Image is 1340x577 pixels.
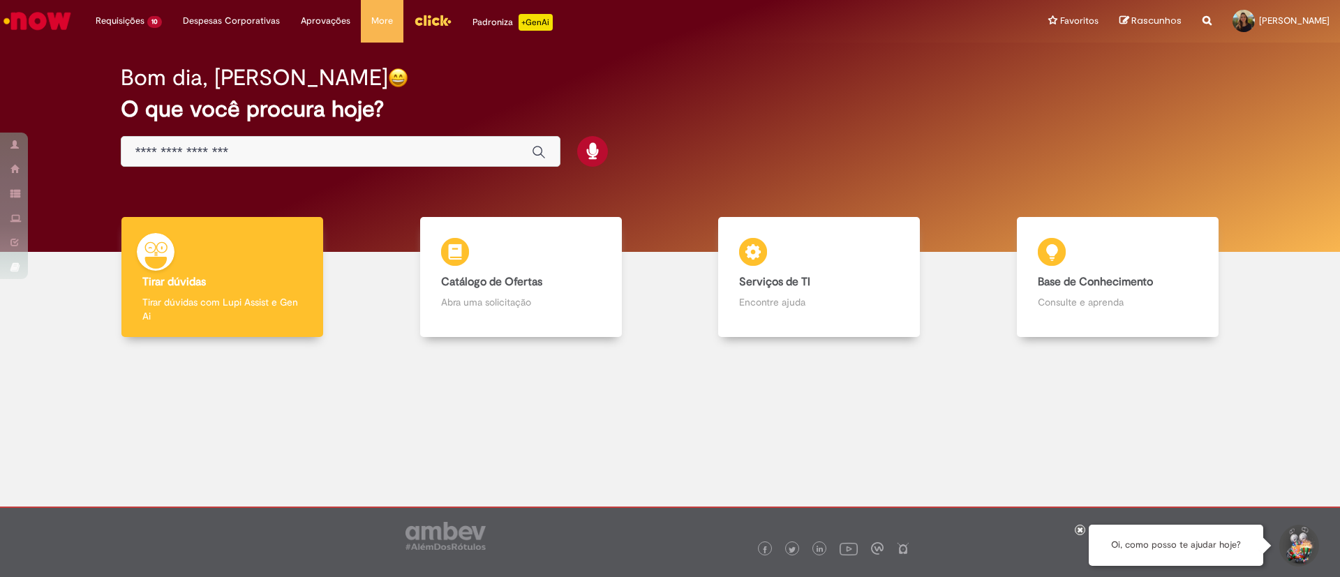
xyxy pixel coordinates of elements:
[147,16,162,28] span: 10
[817,546,824,554] img: logo_footer_linkedin.png
[670,217,969,338] a: Serviços de TI Encontre ajuda
[388,68,408,88] img: happy-face.png
[372,217,671,338] a: Catálogo de Ofertas Abra uma solicitação
[301,14,350,28] span: Aprovações
[1060,14,1099,28] span: Favoritos
[142,295,302,323] p: Tirar dúvidas com Lupi Assist e Gen Ai
[897,542,909,555] img: logo_footer_naosei.png
[969,217,1267,338] a: Base de Conhecimento Consulte e aprenda
[121,97,1220,121] h2: O que você procura hoje?
[142,275,206,289] b: Tirar dúvidas
[1038,295,1198,309] p: Consulte e aprenda
[73,217,372,338] a: Tirar dúvidas Tirar dúvidas com Lupi Assist e Gen Ai
[441,275,542,289] b: Catálogo de Ofertas
[1277,525,1319,567] button: Iniciar Conversa de Suporte
[1119,15,1182,28] a: Rascunhos
[789,546,796,553] img: logo_footer_twitter.png
[1,7,73,35] img: ServiceNow
[405,522,486,550] img: logo_footer_ambev_rotulo_gray.png
[96,14,144,28] span: Requisições
[441,295,601,309] p: Abra uma solicitação
[739,275,810,289] b: Serviços de TI
[761,546,768,553] img: logo_footer_facebook.png
[739,295,899,309] p: Encontre ajuda
[414,10,452,31] img: click_logo_yellow_360x200.png
[1089,525,1263,566] div: Oi, como posso te ajudar hoje?
[1259,15,1330,27] span: [PERSON_NAME]
[840,539,858,557] img: logo_footer_youtube.png
[472,14,553,31] div: Padroniza
[121,66,388,90] h2: Bom dia, [PERSON_NAME]
[519,14,553,31] p: +GenAi
[1131,14,1182,27] span: Rascunhos
[1038,275,1153,289] b: Base de Conhecimento
[371,14,393,28] span: More
[183,14,280,28] span: Despesas Corporativas
[871,542,884,555] img: logo_footer_workplace.png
